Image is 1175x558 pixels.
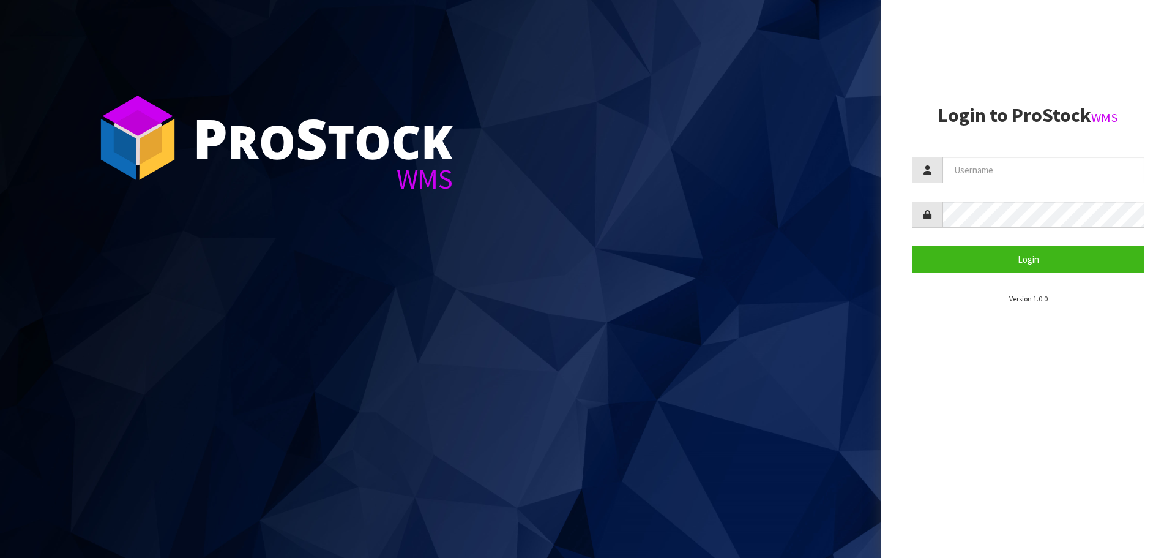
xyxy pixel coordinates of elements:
[942,157,1144,183] input: Username
[912,105,1144,126] h2: Login to ProStock
[1091,110,1118,126] small: WMS
[912,246,1144,273] button: Login
[296,100,327,175] span: S
[92,92,184,184] img: ProStock Cube
[193,165,453,193] div: WMS
[1009,294,1048,303] small: Version 1.0.0
[193,100,228,175] span: P
[193,110,453,165] div: ro tock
